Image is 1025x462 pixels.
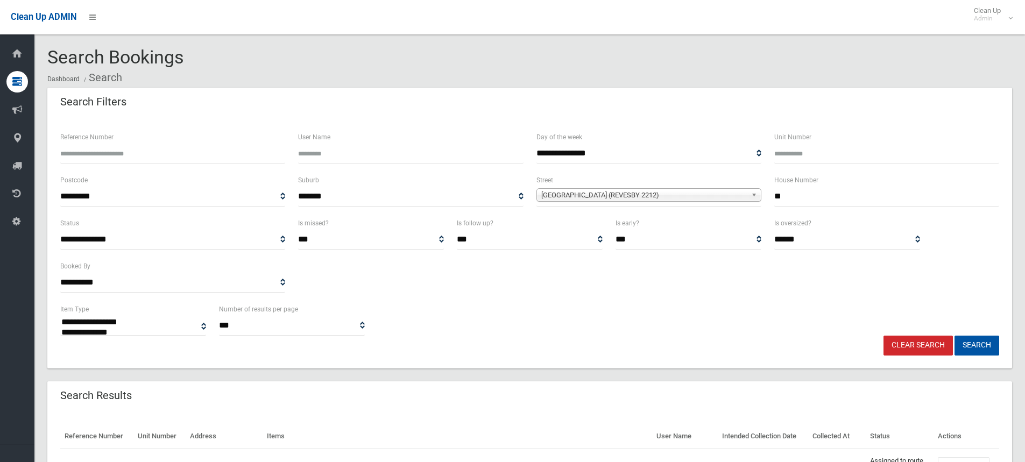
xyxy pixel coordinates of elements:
[934,424,999,449] th: Actions
[298,174,319,186] label: Suburb
[60,303,89,315] label: Item Type
[866,424,934,449] th: Status
[883,336,953,356] a: Clear Search
[60,131,114,143] label: Reference Number
[718,424,808,449] th: Intended Collection Date
[47,91,139,112] header: Search Filters
[11,12,76,22] span: Clean Up ADMIN
[541,189,747,202] span: [GEOGRAPHIC_DATA] (REVESBY 2212)
[60,217,79,229] label: Status
[133,424,185,449] th: Unit Number
[219,303,298,315] label: Number of results per page
[616,217,639,229] label: Is early?
[974,15,1001,23] small: Admin
[808,424,866,449] th: Collected At
[774,217,811,229] label: Is oversized?
[652,424,718,449] th: User Name
[60,260,90,272] label: Booked By
[186,424,263,449] th: Address
[457,217,493,229] label: Is follow up?
[774,174,818,186] label: House Number
[969,6,1012,23] span: Clean Up
[955,336,999,356] button: Search
[60,174,88,186] label: Postcode
[263,424,652,449] th: Items
[47,46,184,68] span: Search Bookings
[536,131,582,143] label: Day of the week
[60,424,133,449] th: Reference Number
[774,131,811,143] label: Unit Number
[47,385,145,406] header: Search Results
[298,217,329,229] label: Is missed?
[47,75,80,83] a: Dashboard
[536,174,553,186] label: Street
[81,68,122,88] li: Search
[298,131,330,143] label: User Name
